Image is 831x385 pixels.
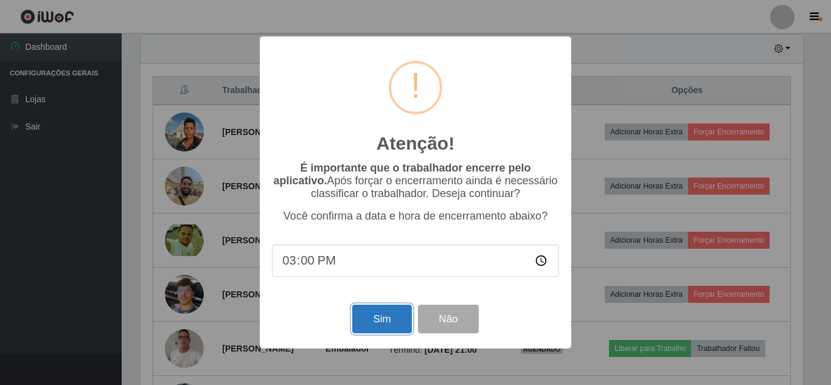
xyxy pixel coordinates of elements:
[377,133,454,154] h2: Atenção!
[418,305,478,333] button: Não
[272,210,559,223] p: Você confirma a data e hora de encerramento abaixo?
[273,162,530,187] b: É importante que o trabalhador encerre pelo aplicativo.
[352,305,411,333] button: Sim
[272,162,559,200] p: Após forçar o encerramento ainda é necessário classificar o trabalhador. Deseja continuar?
